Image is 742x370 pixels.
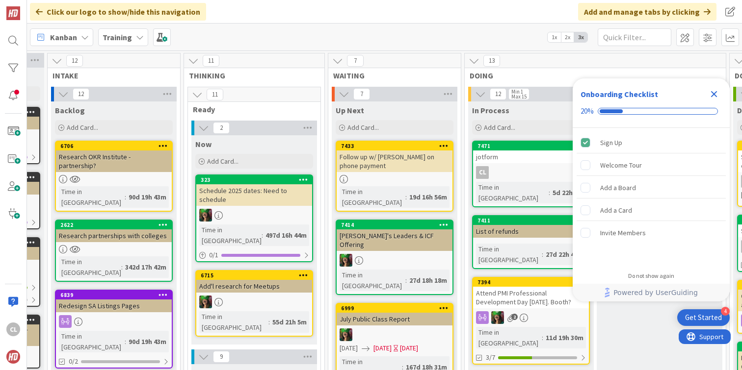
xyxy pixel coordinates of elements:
span: : [125,192,126,202]
a: 2622Research partnerships with collegesTime in [GEOGRAPHIC_DATA]:342d 17h 42m [55,220,173,282]
div: Research OKR Institute - partnership? [56,150,172,172]
div: 7394 [473,278,589,287]
div: Invite Members [600,227,646,239]
img: SL [199,296,212,308]
span: In Process [472,105,509,115]
div: 7411List of refunds [473,216,589,238]
span: Add Card... [347,123,379,132]
div: Redesign SA Listings Pages [56,299,172,312]
span: 1x [548,32,561,42]
div: 7411 [477,217,589,224]
a: Powered by UserGuiding [578,284,725,301]
div: Time in [GEOGRAPHIC_DATA] [199,311,268,333]
div: Add a Board [600,182,636,194]
div: 19d 16h 56m [407,192,450,202]
b: Training [103,32,132,42]
div: Attend PMI Professional Development Day [DATE]. Booth? [473,287,589,308]
div: 7414 [341,222,452,228]
span: 11 [203,55,219,67]
div: Add a Card is incomplete. [577,199,726,221]
div: CL [473,166,589,179]
div: SL [337,328,452,341]
div: Onboarding Checklist [581,88,658,100]
div: Time in [GEOGRAPHIC_DATA] [476,327,542,348]
span: DOING [470,71,714,80]
div: July Public Class Report [337,313,452,325]
div: 7433Follow up w/ [PERSON_NAME] on phone payment [337,142,452,172]
div: 6706 [56,142,172,150]
span: 2 [213,122,230,134]
div: 5d 22h 9m [550,187,586,198]
span: Add Card... [207,157,238,166]
span: Ready [193,104,308,114]
div: 4 [721,307,730,316]
span: : [268,317,270,327]
span: 0/2 [69,356,78,367]
span: 7 [353,88,370,100]
a: 7433Follow up w/ [PERSON_NAME] on phone paymentTime in [GEOGRAPHIC_DATA]:19d 16h 56m [336,141,453,212]
div: 6999 [341,305,452,312]
div: 0/1 [196,249,312,261]
span: 12 [73,88,89,100]
div: 6715Add'l research for Meetups [196,271,312,293]
div: 7433 [337,142,452,150]
span: Powered by UserGuiding [613,287,698,298]
div: 7414 [337,221,452,229]
span: 11 [207,89,223,100]
div: Research partnerships with colleges [56,229,172,242]
div: 2622 [56,221,172,229]
div: 90d 19h 43m [126,336,169,347]
div: SL [337,254,452,267]
div: Time in [GEOGRAPHIC_DATA] [59,331,125,352]
div: Max 15 [511,94,527,99]
div: 6715 [201,272,312,279]
div: Schedule 2025 dates: Need to schedule [196,184,312,206]
div: 7471jotform [473,142,589,163]
img: SL [340,254,352,267]
span: 7 [347,55,364,67]
span: : [405,192,407,202]
span: 2 [511,314,518,320]
span: : [405,275,407,286]
span: 0 / 1 [209,250,218,260]
span: : [542,332,543,343]
span: [DATE] [373,343,392,353]
div: 323Schedule 2025 dates: Need to schedule [196,175,312,206]
div: 6706Research OKR Institute - partnership? [56,142,172,172]
div: CL [476,166,489,179]
span: [DATE] [340,343,358,353]
span: 3/7 [486,352,495,363]
div: 90d 19h 43m [126,192,169,202]
div: 323 [196,175,312,184]
div: Click our logo to show/hide this navigation [30,3,206,21]
div: 2622Research partnerships with colleges [56,221,172,242]
div: Time in [GEOGRAPHIC_DATA] [476,244,542,265]
span: 12 [66,55,83,67]
div: 27d 22h 44m [543,249,586,260]
span: Backlog [55,105,85,115]
div: 7394Attend PMI Professional Development Day [DATE]. Booth? [473,278,589,308]
div: 497d 16h 44m [263,230,309,241]
div: 6706 [60,143,172,149]
span: : [121,262,123,272]
div: Open Get Started checklist, remaining modules: 4 [677,309,730,326]
div: 6839 [60,292,172,298]
span: : [549,187,550,198]
div: Sign Up [600,137,622,148]
span: : [262,230,263,241]
span: 9 [213,351,230,363]
span: Kanban [50,31,77,43]
span: 13 [483,55,500,67]
img: Visit kanbanzone.com [6,6,20,20]
div: 6999July Public Class Report [337,304,452,325]
a: 7411List of refundsTime in [GEOGRAPHIC_DATA]:27d 22h 44m [472,215,590,269]
div: [DATE] [400,343,418,353]
div: Checklist Container [573,78,730,301]
span: 12 [490,88,506,100]
a: 6715Add'l research for MeetupsSLTime in [GEOGRAPHIC_DATA]:55d 21h 5m [195,270,313,337]
div: 6999 [337,304,452,313]
span: WAITING [333,71,449,80]
div: 7433 [341,143,452,149]
img: SL [491,311,504,324]
a: 323Schedule 2025 dates: Need to scheduleSLTime in [GEOGRAPHIC_DATA]:497d 16h 44m0/1 [195,174,313,262]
